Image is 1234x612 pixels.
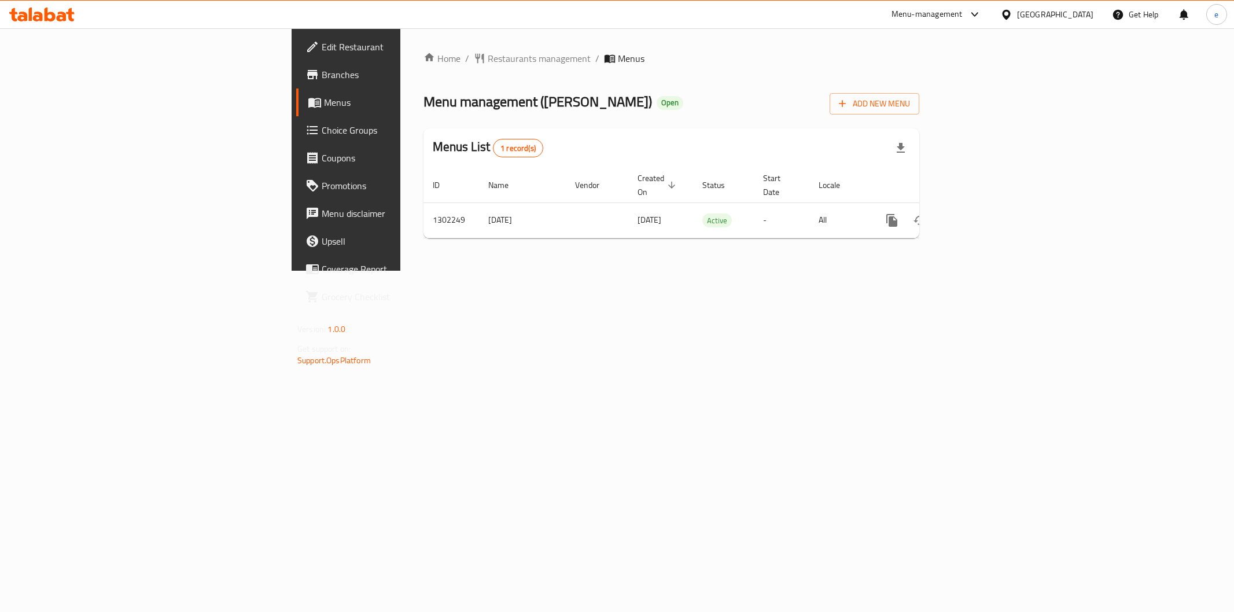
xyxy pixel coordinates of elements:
[618,51,644,65] span: Menus
[433,178,455,192] span: ID
[322,290,488,304] span: Grocery Checklist
[702,213,732,227] div: Active
[869,168,999,203] th: Actions
[638,171,679,199] span: Created On
[296,283,498,311] a: Grocery Checklist
[296,255,498,283] a: Coverage Report
[657,98,683,108] span: Open
[296,227,498,255] a: Upsell
[322,68,488,82] span: Branches
[296,172,498,200] a: Promotions
[423,89,652,115] span: Menu management ( [PERSON_NAME] )
[830,93,919,115] button: Add New Menu
[657,96,683,110] div: Open
[297,353,371,368] a: Support.OpsPlatform
[638,212,661,227] span: [DATE]
[763,171,795,199] span: Start Date
[296,144,498,172] a: Coupons
[754,202,809,238] td: -
[819,178,855,192] span: Locale
[488,51,591,65] span: Restaurants management
[296,200,498,227] a: Menu disclaimer
[479,202,566,238] td: [DATE]
[887,134,915,162] div: Export file
[423,168,999,238] table: enhanced table
[1214,8,1218,21] span: e
[702,178,740,192] span: Status
[906,207,934,234] button: Change Status
[839,97,910,111] span: Add New Menu
[322,40,488,54] span: Edit Restaurant
[322,179,488,193] span: Promotions
[322,123,488,137] span: Choice Groups
[324,95,488,109] span: Menus
[297,322,326,337] span: Version:
[474,51,591,65] a: Restaurants management
[322,262,488,276] span: Coverage Report
[488,178,524,192] span: Name
[595,51,599,65] li: /
[296,33,498,61] a: Edit Restaurant
[327,322,345,337] span: 1.0.0
[809,202,869,238] td: All
[423,51,919,65] nav: breadcrumb
[322,151,488,165] span: Coupons
[493,139,543,157] div: Total records count
[702,214,732,227] span: Active
[878,207,906,234] button: more
[296,61,498,89] a: Branches
[493,143,543,154] span: 1 record(s)
[296,89,498,116] a: Menus
[892,8,963,21] div: Menu-management
[575,178,614,192] span: Vendor
[1017,8,1093,21] div: [GEOGRAPHIC_DATA]
[433,138,543,157] h2: Menus List
[296,116,498,144] a: Choice Groups
[322,207,488,220] span: Menu disclaimer
[297,341,351,356] span: Get support on:
[322,234,488,248] span: Upsell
